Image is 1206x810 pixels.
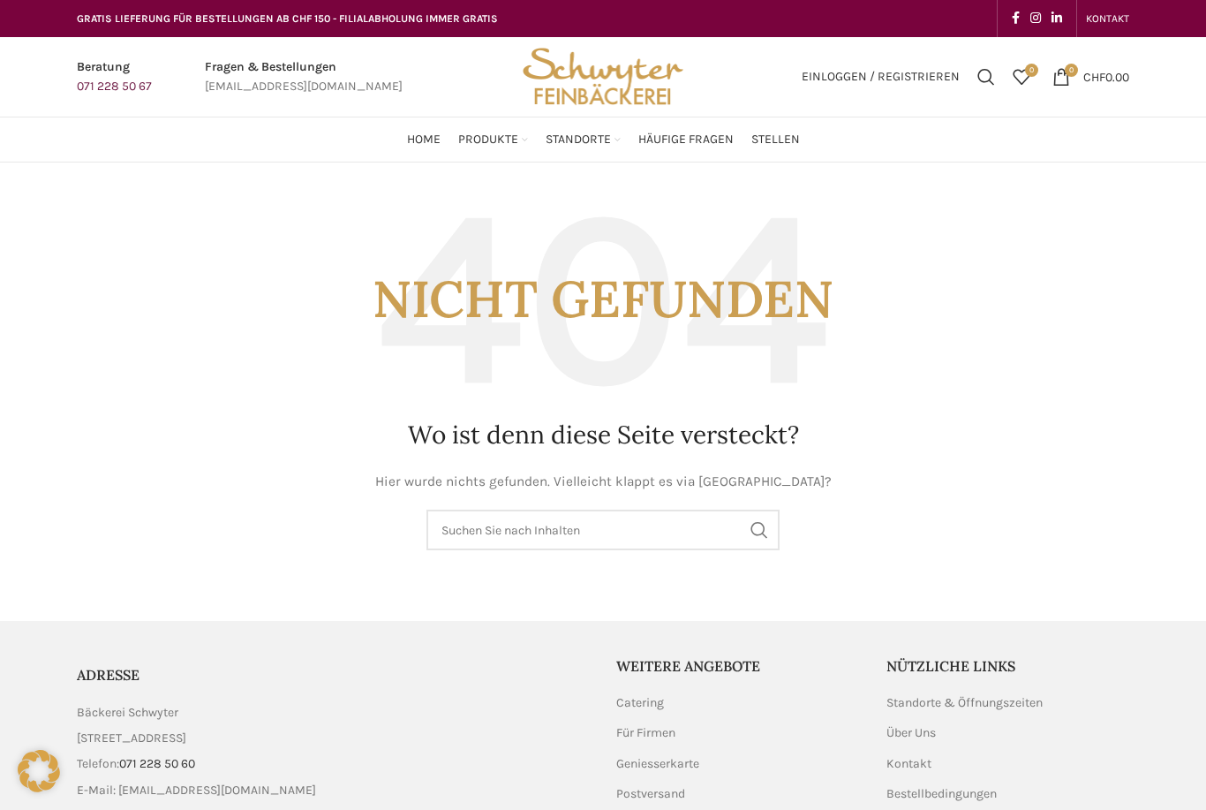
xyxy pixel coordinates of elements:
div: Meine Wunschliste [1004,59,1039,95]
span: Bäckerei Schwyter [77,703,178,723]
span: Standorte [546,132,611,148]
span: Stellen [751,132,800,148]
a: Instagram social link [1025,6,1046,31]
a: Postversand [616,785,687,803]
a: Stellen [751,122,800,157]
a: Infobox link [77,57,152,97]
span: GRATIS LIEFERUNG FÜR BESTELLUNGEN AB CHF 150 - FILIALABHOLUNG IMMER GRATIS [77,12,498,25]
span: Häufige Fragen [638,132,734,148]
span: ADRESSE [77,666,139,684]
a: Home [407,122,441,157]
a: Linkedin social link [1046,6,1067,31]
a: 0 [1004,59,1039,95]
a: Standorte [546,122,621,157]
div: Secondary navigation [1077,1,1138,36]
a: List item link [77,754,590,774]
a: Standorte & Öffnungszeiten [886,694,1044,712]
div: Main navigation [68,122,1138,157]
a: Facebook social link [1006,6,1025,31]
span: Produkte [458,132,518,148]
a: 0 CHF0.00 [1044,59,1138,95]
a: Suchen [969,59,1004,95]
a: Für Firmen [616,724,677,742]
h5: Weitere Angebote [616,656,860,676]
a: Bestellbedingungen [886,785,999,803]
a: Produkte [458,122,528,157]
h3: Nicht gefunden [77,198,1129,400]
span: 0 [1065,64,1078,77]
bdi: 0.00 [1083,69,1129,84]
a: Geniesserkarte [616,755,701,773]
a: Site logo [516,68,690,83]
span: [STREET_ADDRESS] [77,729,186,748]
a: KONTAKT [1086,1,1129,36]
span: Einloggen / Registrieren [802,71,960,83]
a: Kontakt [886,755,933,773]
a: Über Uns [886,724,938,742]
h1: Wo ist denn diese Seite versteckt? [77,418,1129,452]
a: Einloggen / Registrieren [793,59,969,95]
a: Catering [616,694,666,712]
input: Suchen [426,510,780,550]
a: List item link [77,781,590,800]
a: Häufige Fragen [638,122,734,157]
p: Hier wurde nichts gefunden. Vielleicht klappt es via [GEOGRAPHIC_DATA]? [77,471,1129,493]
span: 0 [1025,64,1038,77]
a: Infobox link [205,57,403,97]
span: CHF [1083,69,1105,84]
span: KONTAKT [1086,12,1129,25]
span: Home [407,132,441,148]
h5: Nützliche Links [886,656,1130,676]
img: Bäckerei Schwyter [516,37,690,117]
